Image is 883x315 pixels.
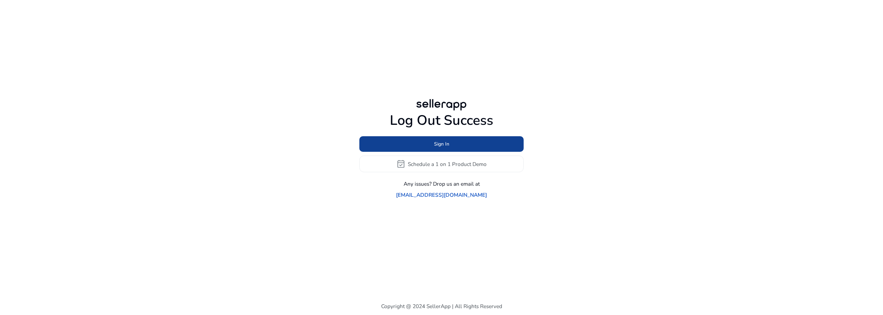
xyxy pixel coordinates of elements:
[359,156,524,172] button: event_availableSchedule a 1 on 1 Product Demo
[359,136,524,152] button: Sign In
[396,191,487,199] a: [EMAIL_ADDRESS][DOMAIN_NAME]
[396,159,405,168] span: event_available
[434,140,449,148] span: Sign In
[359,112,524,129] h1: Log Out Success
[404,180,480,188] p: Any issues? Drop us an email at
